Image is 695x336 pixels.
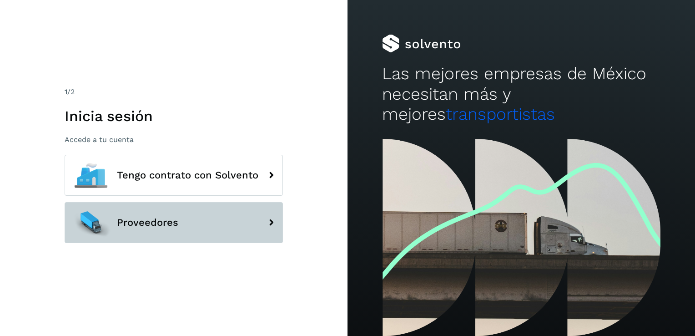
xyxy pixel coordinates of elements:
div: /2 [65,87,283,97]
span: Tengo contrato con Solvento [117,170,258,181]
span: Proveedores [117,217,178,228]
p: Accede a tu cuenta [65,135,283,144]
span: 1 [65,87,67,96]
button: Proveedores [65,202,283,243]
button: Tengo contrato con Solvento [65,155,283,196]
h1: Inicia sesión [65,107,283,125]
h2: Las mejores empresas de México necesitan más y mejores [382,64,660,124]
span: transportistas [446,104,555,124]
